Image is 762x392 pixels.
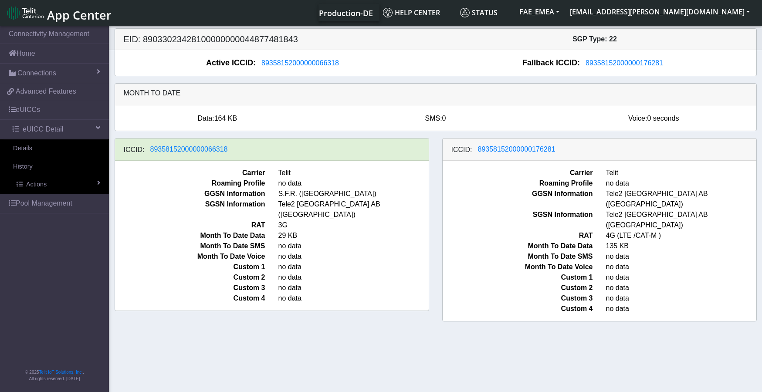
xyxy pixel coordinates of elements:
[436,178,599,189] span: Roaming Profile
[7,6,44,20] img: logo-telit-cinterion-gw-new.png
[272,230,435,241] span: 29 KB
[272,272,435,283] span: no data
[272,293,435,304] span: no data
[647,115,679,122] span: 0 seconds
[108,199,272,220] span: SGSN Information
[628,115,647,122] span: Voice:
[451,145,472,154] h6: ICCID:
[108,178,272,189] span: Roaming Profile
[145,144,234,155] button: 89358152000000066318
[460,8,498,17] span: Status
[272,168,435,178] span: Telit
[150,145,228,153] span: 89358152000000066318
[580,57,669,69] button: 89358152000000176281
[272,189,435,199] span: S.F.R. ([GEOGRAPHIC_DATA])
[108,230,272,241] span: Month To Date Data
[272,283,435,293] span: no data
[379,4,457,21] a: Help center
[47,7,112,23] span: App Center
[436,241,599,251] span: Month To Date Data
[16,86,76,97] span: Advanced Features
[436,262,599,272] span: Month To Date Voice
[522,57,580,69] span: Fallback ICCID:
[197,115,214,122] span: Data:
[478,145,555,153] span: 89358152000000176281
[383,8,393,17] img: knowledge.svg
[261,59,339,67] span: 89358152000000066318
[436,293,599,304] span: Custom 3
[39,370,83,375] a: Telit IoT Solutions, Inc.
[318,4,373,21] a: Your current platform instance
[214,115,237,122] span: 164 KB
[436,283,599,293] span: Custom 2
[108,241,272,251] span: Month To Date SMS
[124,89,748,97] h6: Month to date
[108,168,272,178] span: Carrier
[586,59,663,67] span: 89358152000000176281
[108,189,272,199] span: GGSN Information
[436,230,599,241] span: RAT
[23,124,63,135] span: eUICC Detail
[272,241,435,251] span: no data
[272,199,435,220] span: Tele2 [GEOGRAPHIC_DATA] AB ([GEOGRAPHIC_DATA])
[514,4,565,20] button: FAE_EMEA
[383,8,440,17] span: Help center
[436,189,599,210] span: GGSN Information
[108,293,272,304] span: Custom 4
[442,115,446,122] span: 0
[26,180,47,189] span: Actions
[436,168,599,178] span: Carrier
[206,57,256,69] span: Active ICCID:
[108,251,272,262] span: Month To Date Voice
[108,262,272,272] span: Custom 1
[436,210,599,230] span: SGSN Information
[17,68,56,78] span: Connections
[3,176,109,194] a: Actions
[272,178,435,189] span: no data
[319,8,373,18] span: Production-DE
[472,144,561,155] button: 89358152000000176281
[436,272,599,283] span: Custom 1
[272,220,435,230] span: 3G
[7,3,110,22] a: App Center
[256,57,345,69] button: 89358152000000066318
[272,251,435,262] span: no data
[272,262,435,272] span: no data
[436,251,599,262] span: Month To Date SMS
[108,272,272,283] span: Custom 2
[460,8,470,17] img: status.svg
[3,120,109,139] a: eUICC Detail
[457,4,514,21] a: Status
[425,115,442,122] span: SMS:
[117,34,436,44] h5: EID: 89033023428100000000044877481843
[108,283,272,293] span: Custom 3
[565,4,755,20] button: [EMAIL_ADDRESS][PERSON_NAME][DOMAIN_NAME]
[108,220,272,230] span: RAT
[124,145,145,154] h6: ICCID:
[436,304,599,314] span: Custom 4
[572,35,617,43] span: SGP Type: 22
